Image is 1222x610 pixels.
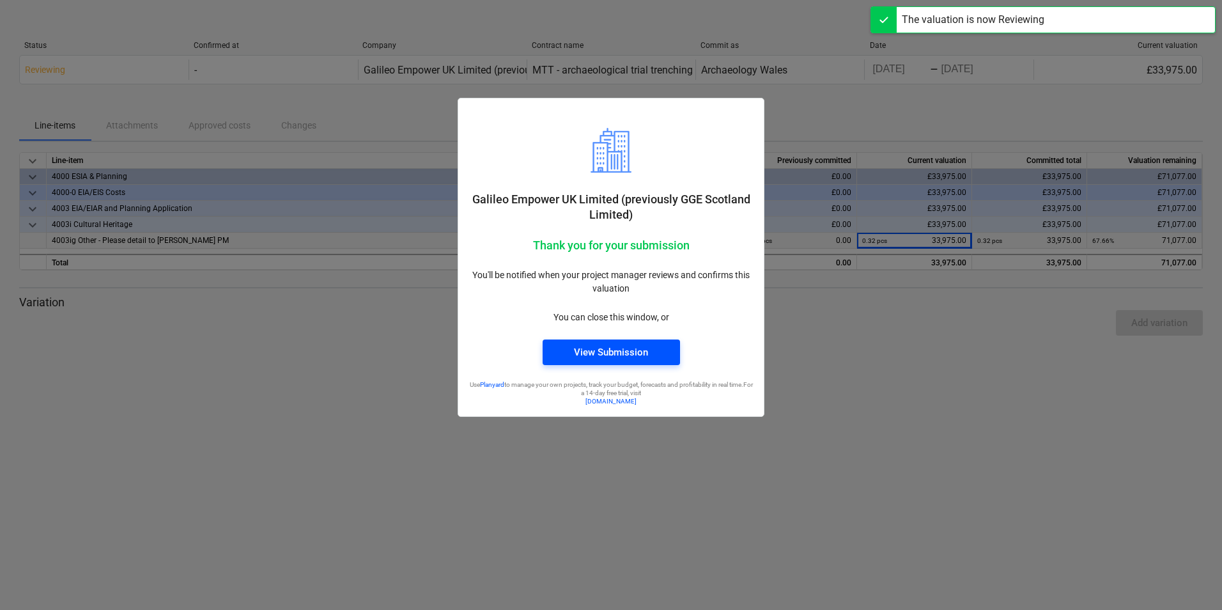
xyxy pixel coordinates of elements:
div: The valuation is now Reviewing [902,12,1044,27]
a: Planyard [480,381,504,388]
div: View Submission [574,344,648,361]
a: [DOMAIN_NAME] [585,398,637,405]
p: Thank you for your submission [468,238,754,253]
p: Use to manage your own projects, track your budget, forecasts and profitability in real time. For... [468,380,754,398]
p: You can close this window, or [468,311,754,324]
p: Galileo Empower UK Limited (previously GGE Scotland Limited) [468,192,754,223]
p: You'll be notified when your project manager reviews and confirms this valuation [468,269,754,295]
button: View Submission [543,340,680,365]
